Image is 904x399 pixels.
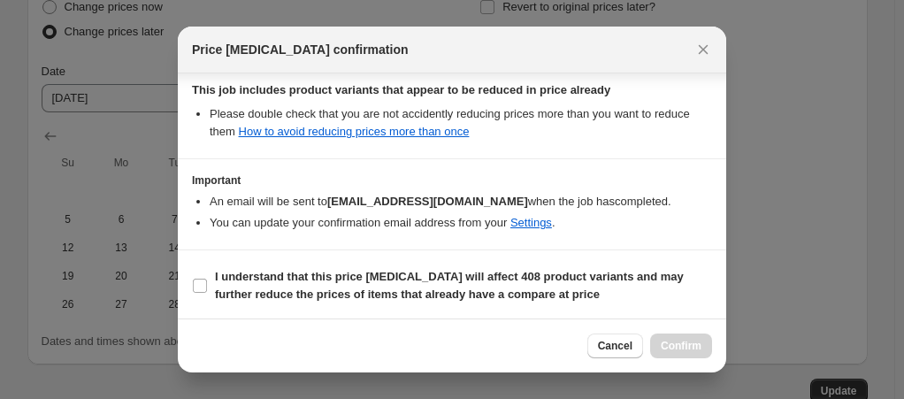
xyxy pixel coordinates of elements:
[210,105,712,141] li: Please double check that you are not accidently reducing prices more than you want to reduce them
[239,125,470,138] a: How to avoid reducing prices more than once
[210,214,712,232] li: You can update your confirmation email address from your .
[691,37,716,62] button: Close
[598,339,632,353] span: Cancel
[192,173,712,188] h3: Important
[510,216,552,229] a: Settings
[192,41,409,58] span: Price [MEDICAL_DATA] confirmation
[192,83,610,96] b: This job includes product variants that appear to be reduced in price already
[327,195,528,208] b: [EMAIL_ADDRESS][DOMAIN_NAME]
[215,270,684,301] b: I understand that this price [MEDICAL_DATA] will affect 408 product variants and may further redu...
[587,334,643,358] button: Cancel
[210,193,712,211] li: An email will be sent to when the job has completed .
